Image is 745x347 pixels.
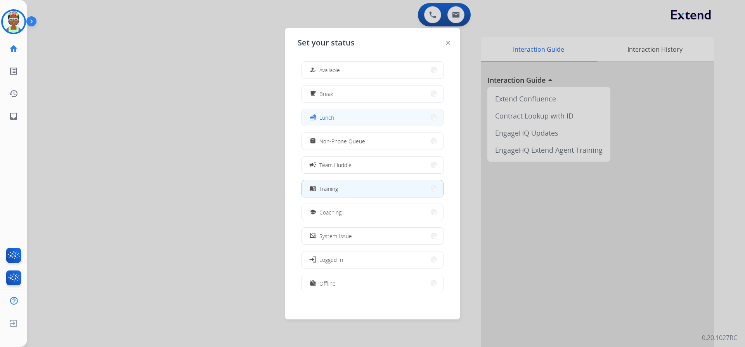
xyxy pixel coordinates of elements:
[310,185,316,192] mat-icon: menu_book
[310,280,316,287] mat-icon: work_off
[319,185,338,193] span: Training
[446,41,450,45] img: close-button
[302,109,443,126] button: Lunch
[9,66,18,76] mat-icon: list_alt
[309,161,317,169] mat-icon: campaign
[310,67,316,73] mat-icon: how_to_reg
[319,90,333,98] span: Break
[302,275,443,292] button: Offline
[9,89,18,98] mat-icon: history
[302,228,443,244] button: System Issue
[9,44,18,53] mat-icon: home
[310,91,316,97] mat-icon: free_breakfast
[310,209,316,216] mat-icon: school
[298,37,355,48] span: Set your status
[302,133,443,150] button: Non-Phone Queue
[309,256,317,263] mat-icon: login
[310,114,316,121] mat-icon: fastfood
[302,85,443,102] button: Break
[302,62,443,78] button: Available
[302,180,443,197] button: Training
[319,113,334,122] span: Lunch
[702,333,737,342] p: 0.20.1027RC
[302,251,443,268] button: Logged In
[319,137,365,145] span: Non-Phone Queue
[319,208,341,216] span: Coaching
[319,66,340,74] span: Available
[319,279,336,288] span: Offline
[319,232,352,240] span: System Issue
[319,256,343,264] span: Logged In
[310,138,316,145] mat-icon: assignment
[3,11,24,33] img: avatar
[9,112,18,121] mat-icon: inbox
[310,233,316,239] mat-icon: phonelink_off
[319,161,352,169] span: Team Huddle
[302,204,443,221] button: Coaching
[302,157,443,173] button: Team Huddle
